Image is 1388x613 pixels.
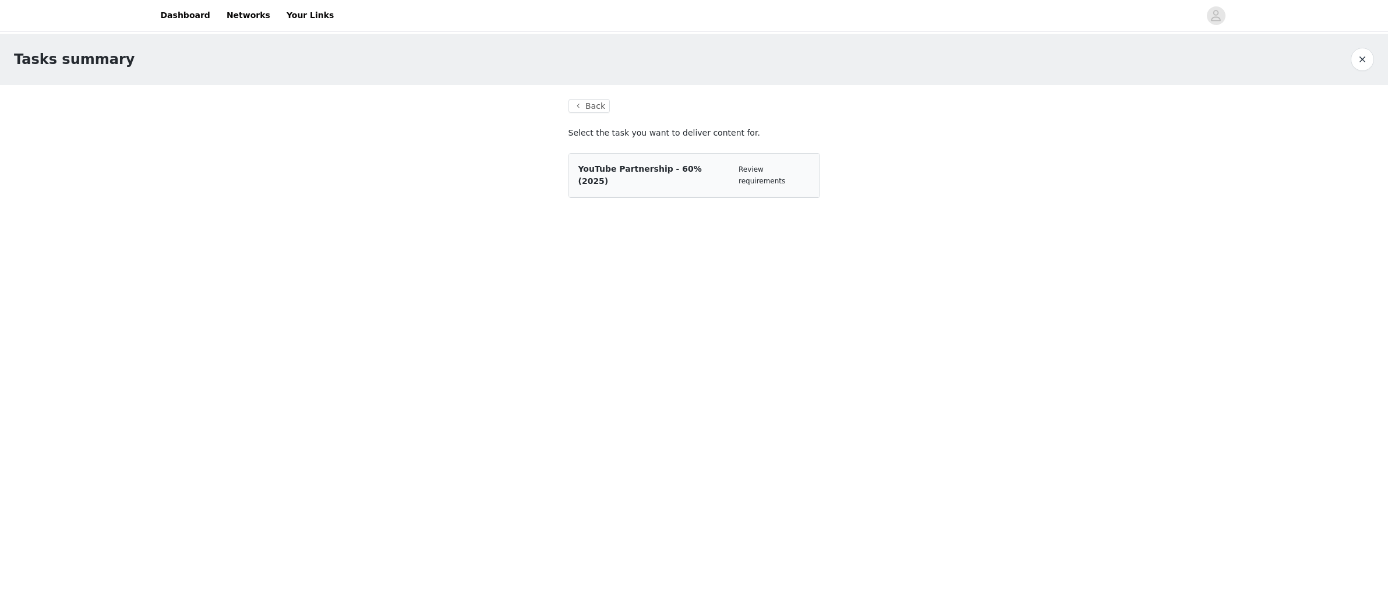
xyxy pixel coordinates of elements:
[1210,6,1221,25] div: avatar
[280,2,341,29] a: Your Links
[739,165,785,185] a: Review requirements
[568,127,820,139] p: Select the task you want to deliver content for.
[578,164,702,186] span: YouTube Partnership - 60% (2025)
[14,49,135,70] h1: Tasks summary
[568,99,610,113] button: Back
[154,2,217,29] a: Dashboard
[220,2,277,29] a: Networks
